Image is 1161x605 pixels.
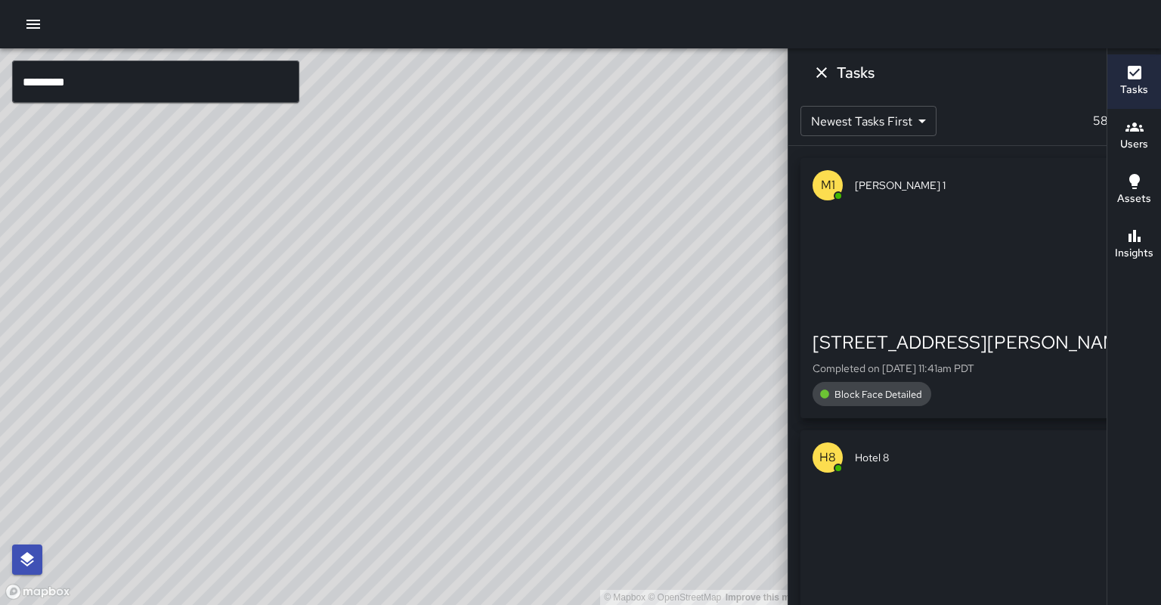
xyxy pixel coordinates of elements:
[1107,109,1161,163] button: Users
[821,176,835,194] p: M1
[1107,218,1161,272] button: Insights
[807,57,837,88] button: Dismiss
[1120,82,1148,98] h6: Tasks
[1107,163,1161,218] button: Assets
[813,361,1137,376] p: Completed on [DATE] 11:41am PDT
[825,388,931,401] span: Block Face Detailed
[855,450,1137,465] span: Hotel 8
[837,60,875,85] h6: Tasks
[1115,245,1153,262] h6: Insights
[1087,112,1149,130] p: 588 tasks
[1120,136,1148,153] h6: Users
[819,448,836,467] p: H8
[800,106,937,136] div: Newest Tasks First
[1117,191,1151,207] h6: Assets
[800,158,1149,418] button: M1[PERSON_NAME] 1[STREET_ADDRESS][PERSON_NAME]Completed on [DATE] 11:41am PDTBlock Face Detailed
[813,330,1137,355] div: [STREET_ADDRESS][PERSON_NAME]
[855,178,1137,193] span: [PERSON_NAME] 1
[1107,54,1161,109] button: Tasks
